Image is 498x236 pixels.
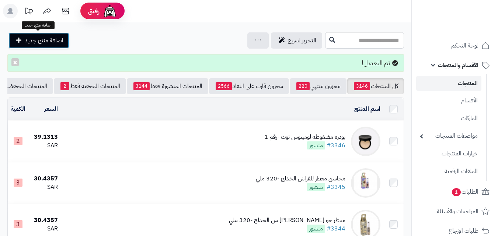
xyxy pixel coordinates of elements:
a: اضافة منتج جديد [8,32,69,49]
a: #3346 [327,141,345,150]
span: الأقسام والمنتجات [438,60,478,70]
a: لوحة التحكم [416,37,494,54]
a: المنتجات المنشورة فقط3144 [127,78,208,94]
span: منشور [307,225,325,233]
div: SAR [31,183,58,191]
span: 3 [14,179,22,187]
span: اضافة منتج جديد [25,36,63,45]
span: 2566 [216,82,232,90]
div: SAR [31,141,58,150]
span: 3144 [133,82,150,90]
a: مخزون منتهي220 [290,78,346,94]
a: المنتجات المخفية فقط2 [54,78,126,94]
a: المراجعات والأسئلة [416,202,494,220]
div: 30.4357 [31,175,58,183]
div: 39.1313 [31,133,58,141]
div: اضافة منتج جديد [22,21,55,29]
span: 3 [14,220,22,228]
div: تم التعديل! [7,54,404,72]
a: كل المنتجات3146 [347,78,404,94]
span: 2 [14,137,22,145]
div: محاسن معطر للفراش الخدلج -320 ملي [256,175,345,183]
span: 1 [452,188,461,196]
a: الملفات الرقمية [416,163,481,179]
div: بودره مضغوطه لومينوس نوت -رقم 1 [264,133,345,141]
a: الطلبات1 [416,183,494,201]
span: طلبات الإرجاع [449,226,478,236]
span: منشور [307,183,325,191]
a: التحرير لسريع [271,32,322,49]
a: الأقسام [416,93,481,109]
div: SAR [31,225,58,233]
span: المراجعات والأسئلة [437,206,478,216]
img: بودره مضغوطه لومينوس نوت -رقم 1 [351,127,380,156]
button: × [11,58,19,66]
span: الطلبات [451,187,478,197]
span: لوحة التحكم [451,40,478,51]
a: خيارات المنتجات [416,146,481,162]
span: رفيق [88,7,100,15]
img: محاسن معطر للفراش الخدلج -320 ملي [351,168,380,198]
a: اسم المنتج [354,105,380,113]
span: 3146 [354,82,370,90]
a: الكمية [11,105,25,113]
span: التحرير لسريع [288,36,316,45]
span: منشور [307,141,325,149]
img: ai-face.png [102,4,117,18]
a: #3344 [327,224,345,233]
a: السعر [44,105,58,113]
a: مواصفات المنتجات [416,128,481,144]
a: المنتجات [416,76,481,91]
a: الماركات [416,110,481,126]
a: #3345 [327,183,345,191]
div: 30.4357 [31,216,58,225]
img: logo-2.png [448,20,491,35]
div: معطر جو [PERSON_NAME] من الخدلج -320 ملي [229,216,345,225]
span: 220 [296,82,310,90]
a: تحديثات المنصة [20,4,38,20]
span: 2 [60,82,69,90]
a: مخزون قارب على النفاذ2566 [209,78,289,94]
